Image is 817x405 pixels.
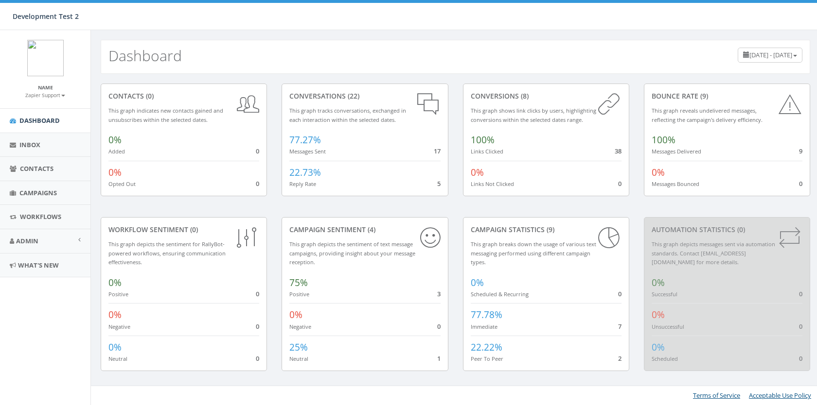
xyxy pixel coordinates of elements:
small: This graph reveals undelivered messages, reflecting the campaign's delivery efficiency. [652,107,763,123]
small: This graph depicts the sentiment for RallyBot-powered workflows, ensuring communication effective... [108,240,226,266]
small: Neutral [289,355,308,362]
div: conversions [471,91,622,101]
span: Dashboard [19,116,60,125]
div: Workflow Sentiment [108,225,259,235]
div: conversations [289,91,440,101]
span: (0) [144,91,154,101]
small: Links Clicked [471,148,503,155]
small: Scheduled [652,355,678,362]
span: (9) [698,91,708,101]
small: Peer To Peer [471,355,503,362]
span: 77.78% [471,308,502,321]
span: 0 [799,289,802,298]
a: Terms of Service [693,391,740,400]
small: Negative [289,323,311,330]
span: 2 [618,354,622,363]
span: 0 [256,179,259,188]
span: Inbox [19,140,40,149]
span: 0 [618,179,622,188]
small: This graph shows link clicks by users, highlighting conversions within the selected dates range. [471,107,596,123]
span: 38 [615,147,622,155]
span: 0% [108,341,122,354]
small: Messages Bounced [652,180,699,187]
small: Zapier Support [25,92,65,99]
div: contacts [108,91,259,101]
small: Positive [108,290,128,298]
span: 0% [108,276,122,289]
span: 0 [799,179,802,188]
small: Opted Out [108,180,136,187]
span: (0) [735,225,745,234]
small: Scheduled & Recurring [471,290,529,298]
span: 0% [108,166,122,179]
small: Negative [108,323,130,330]
small: Name [38,84,53,91]
span: 0% [652,166,665,179]
span: (4) [366,225,375,234]
span: 0% [652,276,665,289]
small: Unsuccessful [652,323,684,330]
small: Added [108,148,125,155]
span: 0 [256,322,259,331]
span: 17 [434,147,441,155]
span: 0% [289,308,302,321]
small: Immediate [471,323,497,330]
span: 0 [437,322,441,331]
a: Acceptable Use Policy [749,391,811,400]
span: (8) [519,91,529,101]
div: Automation Statistics [652,225,802,235]
span: 0% [108,134,122,146]
span: Campaigns [19,188,57,197]
small: This graph depicts messages sent via automation standards. Contact [EMAIL_ADDRESS][DOMAIN_NAME] f... [652,240,775,266]
span: 0 [256,289,259,298]
div: Campaign Sentiment [289,225,440,235]
span: 0% [108,308,122,321]
span: 100% [652,134,675,146]
span: 22.22% [471,341,502,354]
span: 0% [471,276,484,289]
small: Neutral [108,355,127,362]
small: Messages Delivered [652,148,701,155]
a: Zapier Support [25,90,65,99]
span: 0% [652,308,665,321]
span: 7 [618,322,622,331]
h2: Dashboard [108,48,182,64]
span: 1 [437,354,441,363]
span: 0 [256,354,259,363]
span: 0 [799,322,802,331]
span: 5 [437,179,441,188]
small: This graph depicts the sentiment of text message campaigns, providing insight about your message ... [289,240,415,266]
small: Positive [289,290,309,298]
span: 0 [799,354,802,363]
small: This graph tracks conversations, exchanged in each interaction within the selected dates. [289,107,406,123]
span: 0 [256,147,259,155]
small: Successful [652,290,677,298]
span: What's New [18,261,59,270]
span: 9 [799,147,802,155]
small: Messages Sent [289,148,326,155]
span: (9) [545,225,554,234]
span: Workflows [20,212,61,221]
span: 0% [652,341,665,354]
span: (0) [188,225,198,234]
small: This graph breaks down the usage of various text messaging performed using different campaign types. [471,240,596,266]
span: 0% [471,166,484,179]
span: (22) [346,91,359,101]
span: 0 [618,289,622,298]
span: 3 [437,289,441,298]
small: Links Not Clicked [471,180,514,187]
span: Contacts [20,164,53,173]
span: 22.73% [289,166,321,179]
div: Campaign Statistics [471,225,622,235]
img: logo.png [27,40,64,76]
span: 100% [471,134,495,146]
span: Admin [16,236,38,245]
small: This graph indicates new contacts gained and unsubscribes within the selected dates. [108,107,223,123]
span: 25% [289,341,308,354]
span: [DATE] - [DATE] [749,51,792,59]
div: Bounce Rate [652,91,802,101]
span: 77.27% [289,134,321,146]
span: Development Test 2 [13,12,79,21]
small: Reply Rate [289,180,316,187]
span: 75% [289,276,308,289]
